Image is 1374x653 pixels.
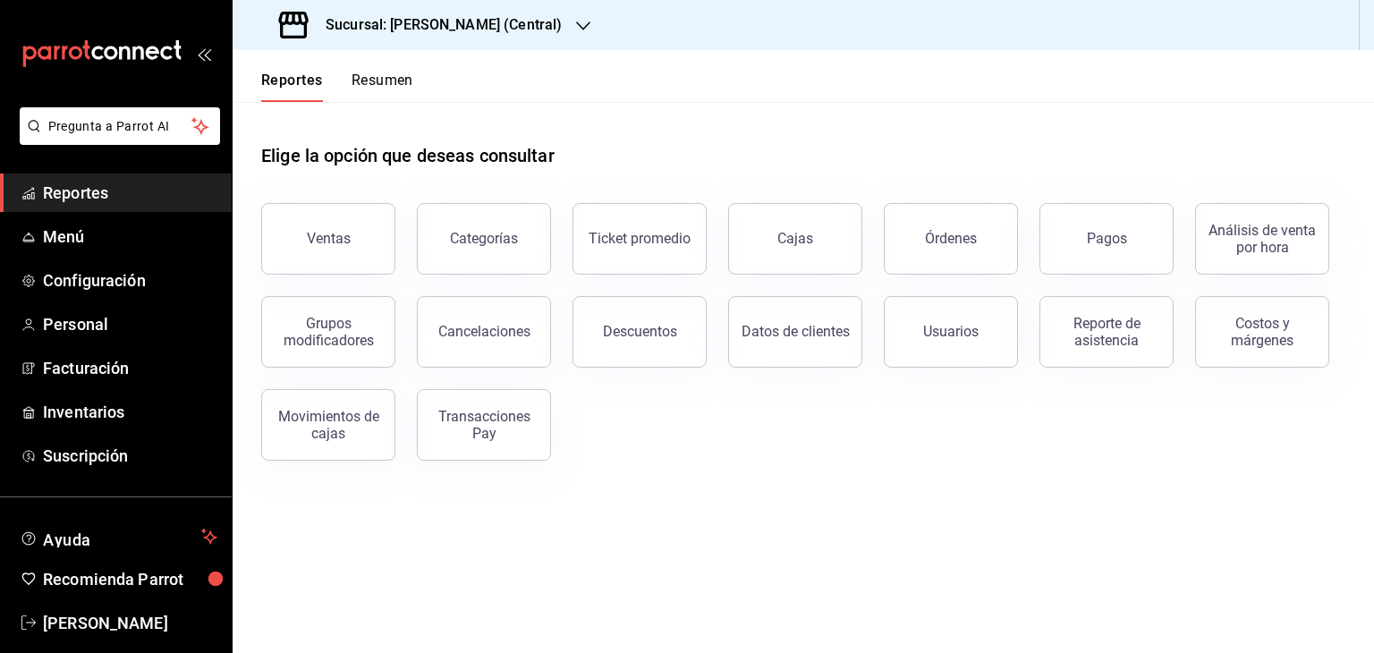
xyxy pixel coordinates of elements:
[273,315,384,349] div: Grupos modificadores
[43,356,217,380] span: Facturación
[261,203,395,275] button: Ventas
[925,230,977,247] div: Órdenes
[742,323,850,340] div: Datos de clientes
[923,323,979,340] div: Usuarios
[43,181,217,205] span: Reportes
[603,323,677,340] div: Descuentos
[1039,203,1174,275] button: Pagos
[572,203,707,275] button: Ticket promedio
[417,296,551,368] button: Cancelaciones
[43,268,217,293] span: Configuración
[417,389,551,461] button: Transacciones Pay
[273,408,384,442] div: Movimientos de cajas
[311,14,562,36] h3: Sucursal: [PERSON_NAME] (Central)
[728,296,862,368] button: Datos de clientes
[450,230,518,247] div: Categorías
[1207,315,1318,349] div: Costos y márgenes
[197,47,211,61] button: open_drawer_menu
[261,72,323,102] button: Reportes
[1051,315,1162,349] div: Reporte de asistencia
[261,296,395,368] button: Grupos modificadores
[352,72,413,102] button: Resumen
[1195,203,1329,275] button: Análisis de venta por hora
[1207,222,1318,256] div: Análisis de venta por hora
[572,296,707,368] button: Descuentos
[43,400,217,424] span: Inventarios
[261,389,395,461] button: Movimientos de cajas
[43,444,217,468] span: Suscripción
[48,117,192,136] span: Pregunta a Parrot AI
[884,296,1018,368] button: Usuarios
[884,203,1018,275] button: Órdenes
[43,611,217,635] span: [PERSON_NAME]
[43,567,217,591] span: Recomienda Parrot
[1195,296,1329,368] button: Costos y márgenes
[417,203,551,275] button: Categorías
[728,203,862,275] button: Cajas
[20,107,220,145] button: Pregunta a Parrot AI
[1087,230,1127,247] div: Pagos
[777,230,813,247] div: Cajas
[438,323,530,340] div: Cancelaciones
[428,408,539,442] div: Transacciones Pay
[43,312,217,336] span: Personal
[261,72,413,102] div: navigation tabs
[13,130,220,148] a: Pregunta a Parrot AI
[1039,296,1174,368] button: Reporte de asistencia
[261,142,555,169] h1: Elige la opción que deseas consultar
[307,230,351,247] div: Ventas
[43,526,194,547] span: Ayuda
[43,225,217,249] span: Menú
[589,230,691,247] div: Ticket promedio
